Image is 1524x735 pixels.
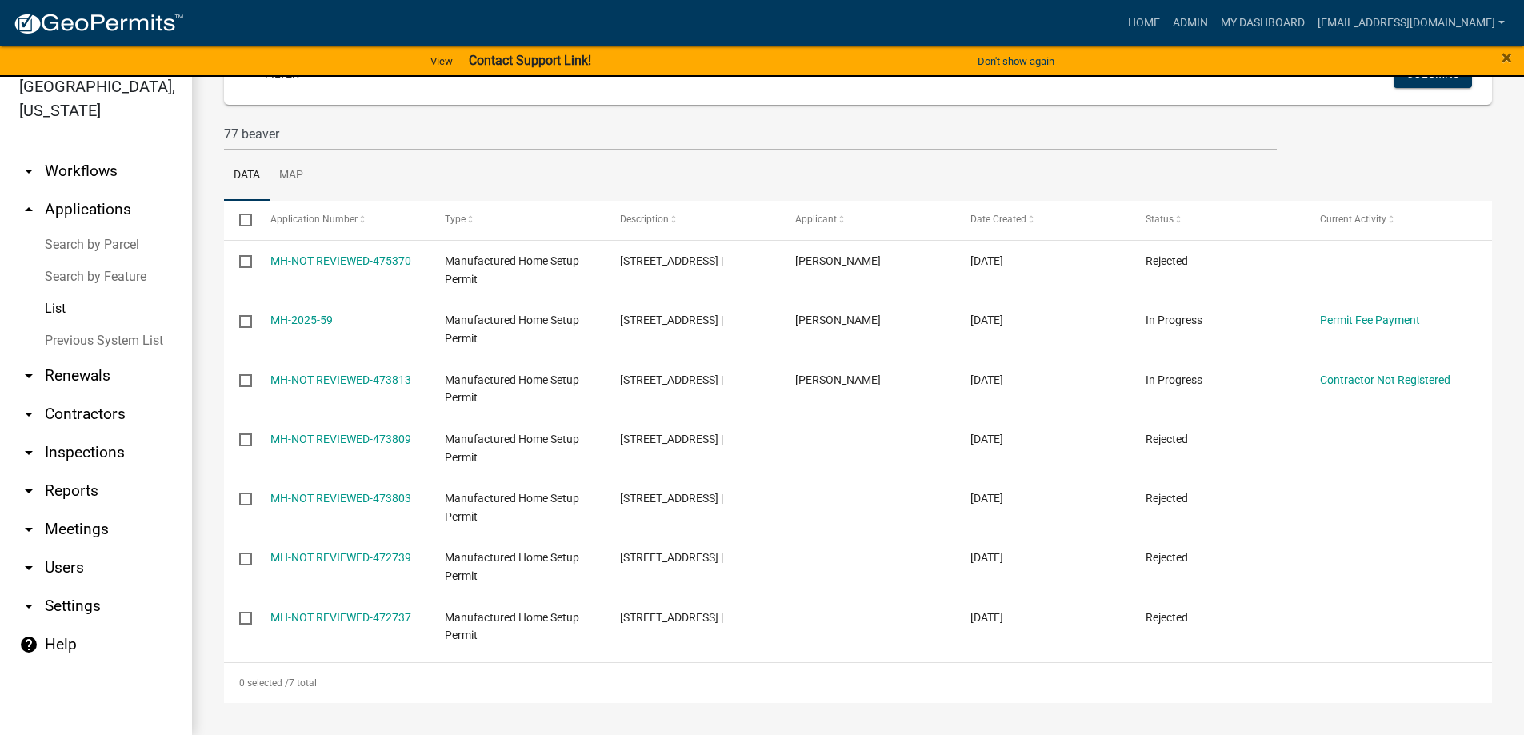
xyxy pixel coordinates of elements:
[1146,611,1188,624] span: Rejected
[270,551,411,564] a: MH-NOT REVIEWED-472739
[254,201,430,239] datatable-header-cell: Application Number
[270,254,411,267] a: MH-NOT REVIEWED-475370
[1122,8,1166,38] a: Home
[19,520,38,539] i: arrow_drop_down
[620,492,723,505] span: 77 BEAVER LN |
[224,118,1277,150] input: Search for applications
[1320,214,1386,225] span: Current Activity
[1305,201,1480,239] datatable-header-cell: Current Activity
[620,254,723,267] span: 77 BEAVER LN |
[445,314,579,345] span: Manufactured Home Setup Permit
[1146,214,1174,225] span: Status
[970,214,1026,225] span: Date Created
[1320,373,1450,386] a: Contractor Not Registered
[955,201,1130,239] datatable-header-cell: Date Created
[270,314,333,326] a: MH-2025-59
[971,48,1061,74] button: Don't show again
[620,314,723,326] span: 77 BEAVER LN |
[270,433,411,445] a: MH-NOT REVIEWED-473809
[19,443,38,462] i: arrow_drop_down
[1146,433,1188,445] span: Rejected
[605,201,780,239] datatable-header-cell: Description
[424,48,459,74] a: View
[1146,492,1188,505] span: Rejected
[445,492,579,523] span: Manufactured Home Setup Permit
[445,433,579,464] span: Manufactured Home Setup Permit
[795,214,837,225] span: Applicant
[270,214,358,225] span: Application Number
[224,663,1492,703] div: 7 total
[19,558,38,577] i: arrow_drop_down
[1394,59,1472,88] button: Columns
[270,373,411,386] a: MH-NOT REVIEWED-473813
[1166,8,1214,38] a: Admin
[620,611,723,624] span: 77 BEAVER LN |
[970,611,1003,624] span: 09/02/2025
[970,433,1003,445] span: 09/04/2025
[1320,314,1420,326] a: Permit Fee Payment
[780,201,955,239] datatable-header-cell: Applicant
[445,551,579,582] span: Manufactured Home Setup Permit
[1146,373,1202,386] span: In Progress
[620,551,723,564] span: 77 BEAVER LN |
[1146,254,1188,267] span: Rejected
[19,162,38,181] i: arrow_drop_down
[795,373,881,386] span: Travis Pace
[970,373,1003,386] span: 09/04/2025
[1502,48,1512,67] button: Close
[445,214,466,225] span: Type
[970,254,1003,267] span: 09/08/2025
[243,59,312,88] a: + Filter
[19,597,38,616] i: arrow_drop_down
[620,433,723,445] span: 77 BEAVER LN |
[239,677,289,689] span: 0 selected /
[270,492,411,505] a: MH-NOT REVIEWED-473803
[620,214,669,225] span: Description
[445,373,579,405] span: Manufactured Home Setup Permit
[19,366,38,385] i: arrow_drop_down
[795,254,881,267] span: Travis Pace
[1146,314,1202,326] span: In Progress
[620,373,723,386] span: 77 BEAVER LN |
[970,492,1003,505] span: 09/04/2025
[1311,8,1511,38] a: [EMAIL_ADDRESS][DOMAIN_NAME]
[970,314,1003,326] span: 09/08/2025
[19,405,38,424] i: arrow_drop_down
[19,481,38,501] i: arrow_drop_down
[1130,201,1305,239] datatable-header-cell: Status
[19,635,38,654] i: help
[469,53,591,68] strong: Contact Support Link!
[445,254,579,286] span: Manufactured Home Setup Permit
[224,201,254,239] datatable-header-cell: Select
[1502,46,1512,69] span: ×
[445,611,579,642] span: Manufactured Home Setup Permit
[970,551,1003,564] span: 09/02/2025
[1214,8,1311,38] a: My Dashboard
[224,150,270,202] a: Data
[430,201,605,239] datatable-header-cell: Type
[270,611,411,624] a: MH-NOT REVIEWED-472737
[270,150,313,202] a: Map
[19,200,38,219] i: arrow_drop_up
[1146,551,1188,564] span: Rejected
[795,314,881,326] span: Travis Pace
